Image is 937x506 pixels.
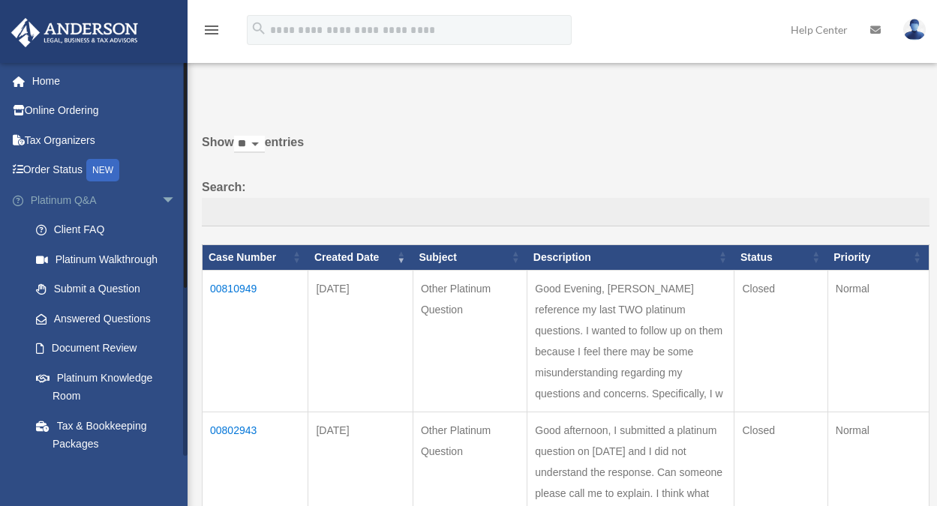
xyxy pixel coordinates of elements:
[203,21,221,39] i: menu
[11,96,199,126] a: Online Ordering
[21,244,199,274] a: Platinum Walkthrough
[21,411,199,459] a: Tax & Bookkeeping Packages
[251,20,267,37] i: search
[11,125,199,155] a: Tax Organizers
[11,155,199,186] a: Order StatusNEW
[7,18,143,47] img: Anderson Advisors Platinum Portal
[202,132,929,168] label: Show entries
[903,19,926,40] img: User Pic
[827,244,929,270] th: Priority: activate to sort column ascending
[527,244,734,270] th: Description: activate to sort column ascending
[308,244,413,270] th: Created Date: activate to sort column ascending
[527,270,734,412] td: Good Evening, [PERSON_NAME] reference my last TWO platinum questions. I wanted to follow up on th...
[203,26,221,39] a: menu
[203,244,308,270] th: Case Number: activate to sort column ascending
[234,136,265,153] select: Showentries
[21,363,199,411] a: Platinum Knowledge Room
[203,270,308,412] td: 00810949
[827,270,929,412] td: Normal
[21,274,199,304] a: Submit a Question
[202,198,929,226] input: Search:
[11,185,199,215] a: Platinum Q&Aarrow_drop_down
[21,215,199,245] a: Client FAQ
[21,304,191,334] a: Answered Questions
[734,270,827,412] td: Closed
[308,270,413,412] td: [DATE]
[413,270,527,412] td: Other Platinum Question
[202,177,929,226] label: Search:
[413,244,527,270] th: Subject: activate to sort column ascending
[11,66,199,96] a: Home
[161,185,191,216] span: arrow_drop_down
[734,244,827,270] th: Status: activate to sort column ascending
[86,159,119,181] div: NEW
[21,334,199,364] a: Document Review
